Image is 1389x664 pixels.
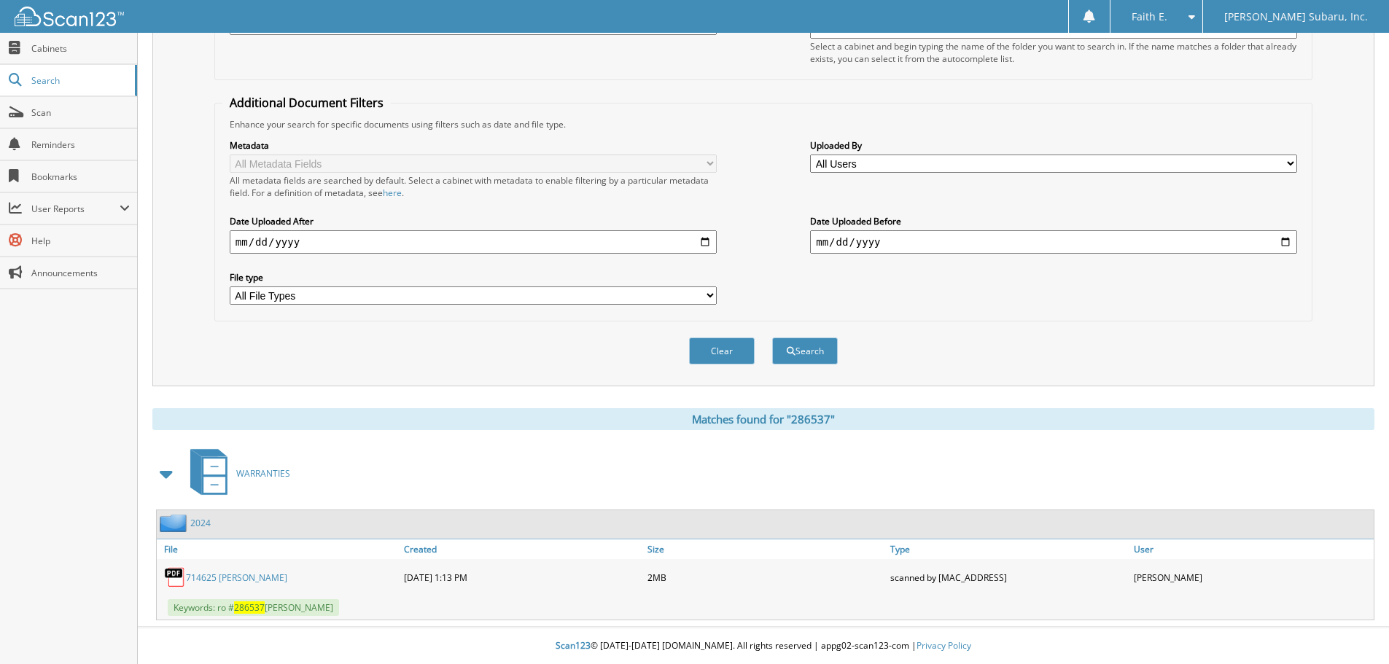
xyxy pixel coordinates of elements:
[1130,563,1374,592] div: [PERSON_NAME]
[1316,594,1389,664] iframe: Chat Widget
[230,215,717,227] label: Date Uploaded After
[689,337,755,364] button: Clear
[31,267,130,279] span: Announcements
[31,106,130,119] span: Scan
[230,271,717,284] label: File type
[1224,12,1368,21] span: [PERSON_NAME] Subaru, Inc.
[236,467,290,480] span: WARRANTIES
[186,571,287,584] a: 714625 [PERSON_NAME]
[182,445,290,502] a: WARRANTIES
[31,235,130,247] span: Help
[230,139,717,152] label: Metadata
[383,187,402,199] a: here
[168,599,339,616] span: Keywords: ro # [PERSON_NAME]
[887,563,1130,592] div: scanned by [MAC_ADDRESS]
[190,517,211,529] a: 2024
[157,539,400,559] a: File
[1130,539,1374,559] a: User
[400,563,644,592] div: [DATE] 1:13 PM
[556,639,591,652] span: Scan123
[400,539,644,559] a: Created
[1132,12,1167,21] span: Faith E.
[772,337,838,364] button: Search
[164,566,186,588] img: PDF.png
[222,95,391,111] legend: Additional Document Filters
[31,42,130,55] span: Cabinets
[222,118,1304,130] div: Enhance your search for specific documents using filters such as date and file type.
[644,539,887,559] a: Size
[810,230,1297,254] input: end
[230,230,717,254] input: start
[644,563,887,592] div: 2MB
[31,138,130,151] span: Reminders
[160,514,190,532] img: folder2.png
[138,628,1389,664] div: © [DATE]-[DATE] [DOMAIN_NAME]. All rights reserved | appg02-scan123-com |
[887,539,1130,559] a: Type
[810,40,1297,65] div: Select a cabinet and begin typing the name of the folder you want to search in. If the name match...
[234,601,265,614] span: 286537
[31,171,130,183] span: Bookmarks
[31,74,128,87] span: Search
[810,139,1297,152] label: Uploaded By
[15,7,124,26] img: scan123-logo-white.svg
[810,215,1297,227] label: Date Uploaded Before
[917,639,971,652] a: Privacy Policy
[152,408,1374,430] div: Matches found for "286537"
[31,203,120,215] span: User Reports
[230,174,717,199] div: All metadata fields are searched by default. Select a cabinet with metadata to enable filtering b...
